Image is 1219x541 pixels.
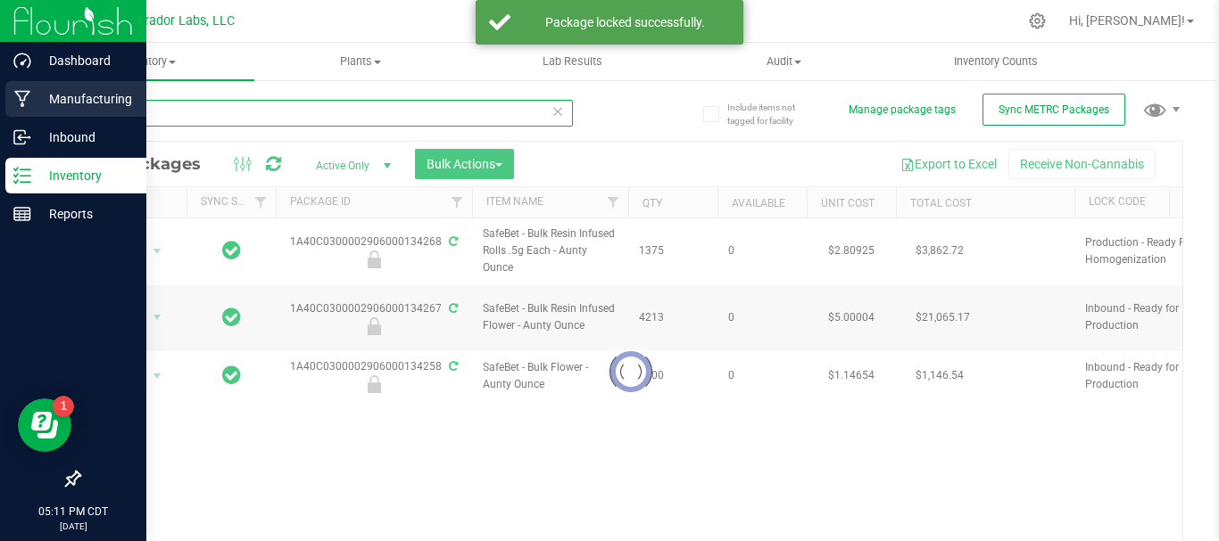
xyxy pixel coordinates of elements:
span: Plants [255,53,465,70]
p: 05:11 PM CDT [8,504,138,520]
inline-svg: Inventory [13,167,31,184]
p: Inventory [31,165,138,186]
div: Manage settings [1026,12,1049,29]
p: Manufacturing [31,88,138,110]
span: Curador Labs, LLC [129,13,235,29]
inline-svg: Dashboard [13,52,31,70]
input: Search Package ID, Item Name, SKU, Lot or Part Number... [79,100,573,127]
iframe: Resource center [18,398,71,452]
a: Plants [254,43,466,80]
span: Lab Results [518,53,626,70]
span: Sync METRC Packages [999,103,1109,116]
p: Inbound [31,127,138,148]
a: Inventory Counts [890,43,1101,80]
span: Inventory Counts [930,53,1062,70]
span: Inventory [43,53,254,70]
a: Lab Results [466,43,677,80]
iframe: Resource center unread badge [53,396,74,417]
p: [DATE] [8,520,138,533]
a: Inventory [43,43,254,80]
inline-svg: Inbound [13,128,31,146]
button: Manage package tags [849,102,956,118]
p: Dashboard [31,50,138,71]
span: Clear [551,100,564,123]
p: Reports [31,203,138,225]
span: Audit [679,53,889,70]
inline-svg: Reports [13,205,31,223]
span: Hi, [PERSON_NAME]! [1069,13,1185,28]
inline-svg: Manufacturing [13,90,31,108]
a: Audit [678,43,890,80]
button: Sync METRC Packages [983,94,1125,126]
div: Package locked successfully. [520,13,730,31]
span: Include items not tagged for facility [727,101,817,127]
